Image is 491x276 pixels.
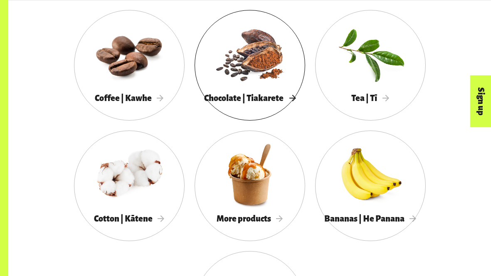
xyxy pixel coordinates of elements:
[351,94,389,103] span: Tea | Tī
[315,10,426,121] a: Tea | Tī
[217,214,283,223] span: More products
[94,214,165,223] span: Cotton | Kātene
[324,214,417,223] span: Bananas | He Panana
[74,10,185,121] a: Coffee | Kawhe
[95,94,164,103] span: Coffee | Kawhe
[204,94,296,103] span: Chocolate | Tiakarete
[315,131,426,241] a: Bananas | He Panana
[195,131,305,241] a: More products
[74,131,185,241] a: Cotton | Kātene
[195,10,305,121] a: Chocolate | Tiakarete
